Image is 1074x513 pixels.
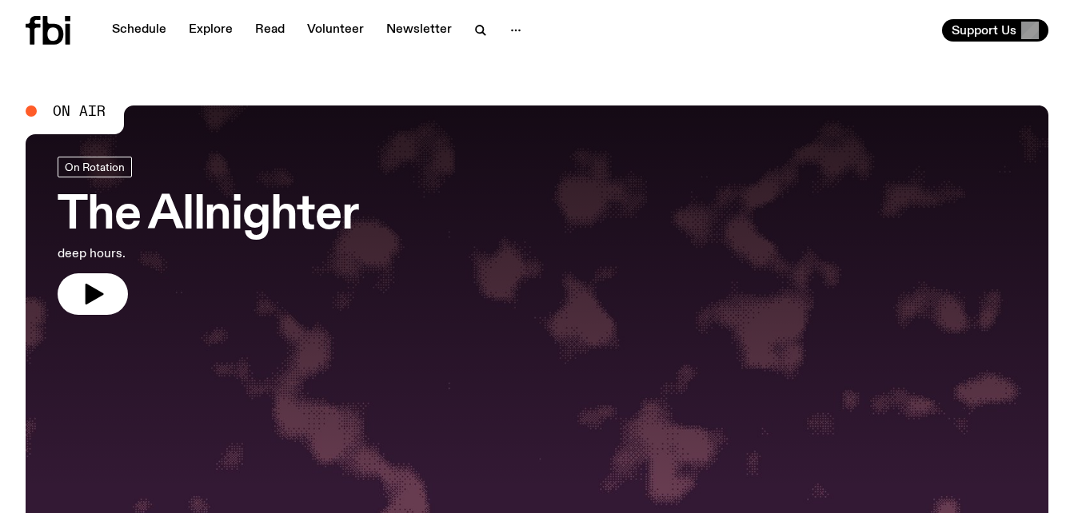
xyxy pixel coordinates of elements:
[942,19,1048,42] button: Support Us
[65,161,125,173] span: On Rotation
[297,19,373,42] a: Volunteer
[58,245,358,264] p: deep hours.
[58,157,358,315] a: The Allnighterdeep hours.
[952,23,1016,38] span: Support Us
[179,19,242,42] a: Explore
[246,19,294,42] a: Read
[58,193,358,238] h3: The Allnighter
[102,19,176,42] a: Schedule
[53,104,106,118] span: On Air
[377,19,461,42] a: Newsletter
[58,157,132,177] a: On Rotation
